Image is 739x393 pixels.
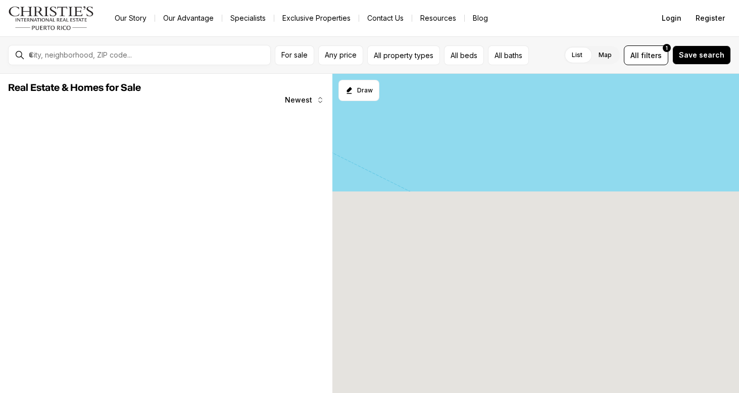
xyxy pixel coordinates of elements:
img: logo [8,6,94,30]
label: List [564,46,590,64]
span: 1 [666,44,668,52]
button: Save search [672,45,731,65]
a: Exclusive Properties [274,11,359,25]
button: All property types [367,45,440,65]
span: For sale [281,51,308,59]
span: Any price [325,51,357,59]
span: All [630,50,639,61]
button: Newest [279,90,330,110]
button: Any price [318,45,363,65]
button: All baths [488,45,529,65]
button: Allfilters1 [624,45,668,65]
button: Register [689,8,731,28]
span: filters [641,50,662,61]
a: Our Story [107,11,155,25]
span: Newest [285,96,312,104]
a: Resources [412,11,464,25]
span: Real Estate & Homes for Sale [8,83,141,93]
span: Save search [679,51,724,59]
span: Login [662,14,681,22]
button: Start drawing [338,80,379,101]
button: Login [656,8,687,28]
button: All beds [444,45,484,65]
a: Specialists [222,11,274,25]
a: Our Advantage [155,11,222,25]
span: Register [696,14,725,22]
label: Map [590,46,620,64]
a: Blog [465,11,496,25]
button: For sale [275,45,314,65]
button: Contact Us [359,11,412,25]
